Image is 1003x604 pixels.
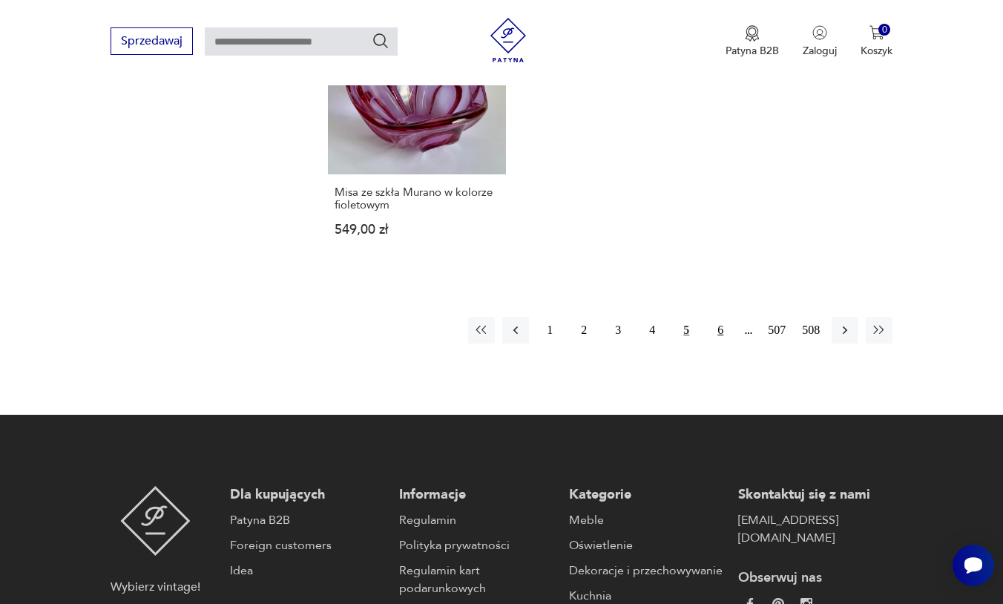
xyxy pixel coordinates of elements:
[673,317,700,344] button: 5
[399,536,553,554] a: Polityka prywatności
[738,511,892,547] a: [EMAIL_ADDRESS][DOMAIN_NAME]
[399,486,553,504] p: Informacje
[486,18,530,62] img: Patyna - sklep z meblami i dekoracjami vintage
[861,44,892,58] p: Koszyk
[372,32,389,50] button: Szukaj
[605,317,631,344] button: 3
[803,25,837,58] button: Zaloguj
[803,44,837,58] p: Zaloguj
[569,486,723,504] p: Kategorie
[569,536,723,554] a: Oświetlenie
[536,317,563,344] button: 1
[726,25,779,58] button: Patyna B2B
[230,562,384,580] a: Idea
[707,317,734,344] button: 6
[120,486,191,556] img: Patyna - sklep z meblami i dekoracjami vintage
[111,37,193,47] a: Sprzedawaj
[738,486,892,504] p: Skontaktuj się z nami
[230,511,384,529] a: Patyna B2B
[335,223,500,236] p: 549,00 zł
[335,186,500,211] h3: Misa ze szkła Murano w kolorze fioletowym
[399,511,553,529] a: Regulamin
[639,317,665,344] button: 4
[399,562,553,597] a: Regulamin kart podarunkowych
[878,24,891,36] div: 0
[798,317,824,344] button: 508
[230,486,384,504] p: Dla kupujących
[726,44,779,58] p: Patyna B2B
[812,25,827,40] img: Ikonka użytkownika
[763,317,790,344] button: 507
[111,578,200,596] p: Wybierz vintage!
[570,317,597,344] button: 2
[745,25,760,42] img: Ikona medalu
[738,569,892,587] p: Obserwuj nas
[861,25,892,58] button: 0Koszyk
[953,545,994,586] iframe: Smartsupp widget button
[111,27,193,55] button: Sprzedawaj
[569,511,723,529] a: Meble
[869,25,884,40] img: Ikona koszyka
[230,536,384,554] a: Foreign customers
[569,562,723,580] a: Dekoracje i przechowywanie
[726,25,779,58] a: Ikona medaluPatyna B2B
